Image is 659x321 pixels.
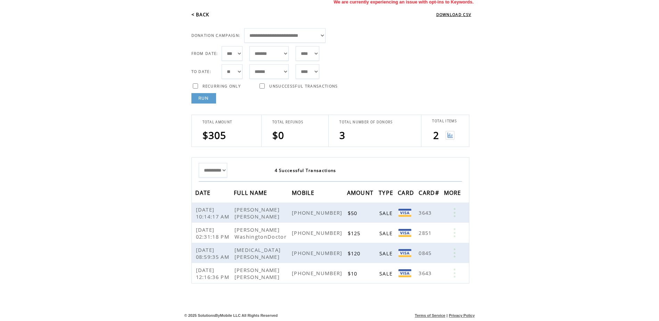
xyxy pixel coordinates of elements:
span: [PERSON_NAME] [PERSON_NAME] [234,206,281,220]
span: [PHONE_NUMBER] [292,229,344,236]
span: TOTAL AMOUNT [203,120,232,124]
a: CARD [398,190,416,195]
span: $10 [348,270,359,277]
span: 3643 [419,270,433,277]
span: TYPE [379,187,395,200]
span: TOTAL REFUNDS [272,120,303,124]
span: | [446,313,447,318]
span: [PHONE_NUMBER] [292,249,344,256]
span: [PHONE_NUMBER] [292,270,344,277]
span: CARD# [419,187,441,200]
a: DATE [195,190,213,195]
span: 4 Successful Transactions [275,167,336,173]
a: DOWNLOAD CSV [436,12,471,17]
span: MOBILE [292,187,316,200]
span: RECURRING ONLY [203,84,241,89]
img: Visa [398,229,411,237]
span: DATE [195,187,213,200]
span: [PERSON_NAME] [PERSON_NAME] [234,266,281,280]
span: [DATE] 08:59:35 AM [196,246,231,260]
a: RUN [191,93,216,104]
span: [PERSON_NAME] WashingtonDoctor [234,226,288,240]
span: $305 [203,129,226,142]
span: $125 [348,230,362,237]
span: TO DATE: [191,69,212,74]
a: Terms of Service [415,313,445,318]
span: AMOUNT [347,187,376,200]
a: < BACK [191,11,209,18]
span: 0845 [419,249,433,256]
span: CARD [398,187,416,200]
span: FROM DATE: [191,51,218,56]
span: DONATION CAMPAIGN: [191,33,241,38]
span: [DATE] 12:16:36 PM [196,266,231,280]
span: 3643 [419,209,433,216]
span: SALE [379,270,394,277]
span: SALE [379,250,394,257]
a: CARD# [419,190,441,195]
span: [DATE] 02:31:18 PM [196,226,231,240]
img: Visa [398,209,411,217]
span: TOTAL ITEMS [432,119,457,123]
span: $50 [348,209,359,216]
a: TYPE [379,190,395,195]
a: MOBILE [292,190,316,195]
span: [MEDICAL_DATA] [PERSON_NAME] [234,246,281,260]
span: MORE [444,187,463,200]
span: 3 [339,129,345,142]
span: [DATE] 10:14:17 AM [196,206,231,220]
span: [PHONE_NUMBER] [292,209,344,216]
img: Visa [398,269,411,277]
span: UNSUCCESSFUL TRANSACTIONS [269,84,338,89]
img: View graph [446,131,454,140]
span: SALE [379,209,394,216]
a: FULL NAME [234,190,269,195]
img: Visa [398,249,411,257]
a: AMOUNT [347,190,376,195]
span: 2 [433,129,439,142]
span: SALE [379,230,394,237]
span: 2851 [419,229,433,236]
span: $120 [348,250,362,257]
span: TOTAL NUMBER OF DONORS [339,120,393,124]
span: FULL NAME [234,187,269,200]
a: Privacy Policy [449,313,475,318]
span: $0 [272,129,285,142]
span: © 2025 SolutionsByMobile LLC All Rights Reserved [184,313,278,318]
